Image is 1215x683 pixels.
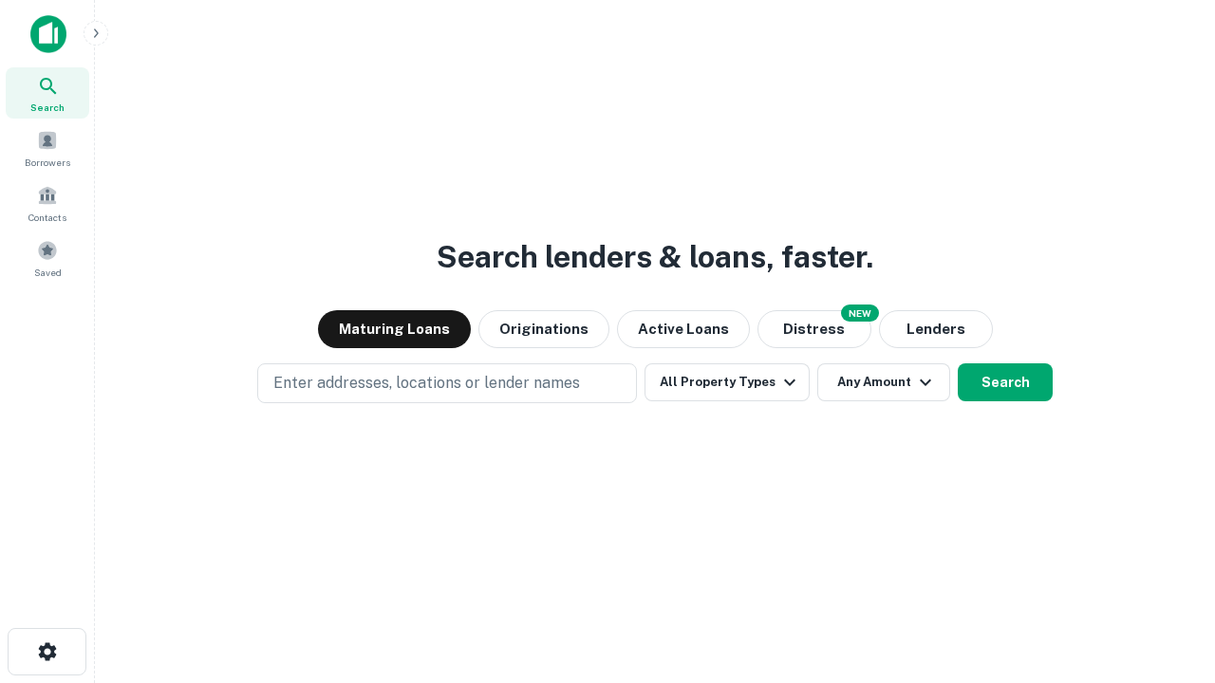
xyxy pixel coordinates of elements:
[34,265,62,280] span: Saved
[30,100,65,115] span: Search
[958,363,1053,401] button: Search
[30,15,66,53] img: capitalize-icon.png
[6,177,89,229] a: Contacts
[6,232,89,284] a: Saved
[6,122,89,174] a: Borrowers
[6,67,89,119] a: Search
[25,155,70,170] span: Borrowers
[273,372,580,395] p: Enter addresses, locations or lender names
[645,363,810,401] button: All Property Types
[817,363,950,401] button: Any Amount
[841,305,879,322] div: NEW
[437,234,873,280] h3: Search lenders & loans, faster.
[28,210,66,225] span: Contacts
[879,310,993,348] button: Lenders
[257,363,637,403] button: Enter addresses, locations or lender names
[318,310,471,348] button: Maturing Loans
[617,310,750,348] button: Active Loans
[757,310,871,348] button: Search distressed loans with lien and other non-mortgage details.
[478,310,609,348] button: Originations
[1120,531,1215,622] iframe: Chat Widget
